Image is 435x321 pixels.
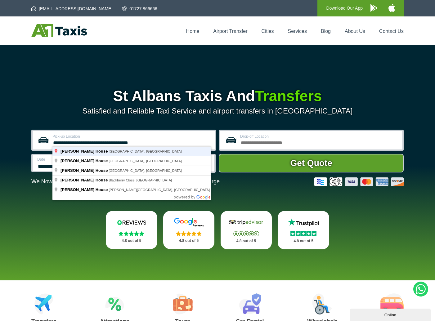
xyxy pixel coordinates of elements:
p: 4.8 out of 5 [285,237,322,245]
img: Car Rental [239,293,261,314]
a: About Us [345,29,365,34]
img: Stars [119,231,144,236]
img: A1 Taxis St Albans LTD [31,24,87,37]
a: Airport Transfer [213,29,247,34]
iframe: chat widget [350,307,432,321]
span: [PERSON_NAME] House [61,149,108,154]
a: Trustpilot Stars 4.8 out of 5 [278,211,329,249]
img: Wheelchair [312,293,332,314]
button: Get Quote [219,154,404,172]
img: Attractions [105,293,124,314]
a: Cities [262,29,274,34]
label: Pick-up Location [52,135,211,138]
a: Home [186,29,200,34]
p: 4.8 out of 5 [227,237,265,245]
img: Trustpilot [285,218,322,227]
a: Tripadvisor Stars 4.8 out of 5 [221,211,272,249]
img: Stars [176,231,202,236]
img: Stars [290,231,316,236]
span: [PERSON_NAME][GEOGRAPHIC_DATA], [GEOGRAPHIC_DATA] [109,188,210,192]
span: [PERSON_NAME] House [61,178,108,182]
span: [GEOGRAPHIC_DATA], [GEOGRAPHIC_DATA] [109,159,182,163]
p: Download Our App [326,4,363,12]
a: Contact Us [379,29,404,34]
a: [EMAIL_ADDRESS][DOMAIN_NAME] [31,6,112,12]
img: Stars [233,231,259,236]
p: We Now Accept Card & Contactless Payment In [31,178,221,185]
p: Satisfied and Reliable Taxi Service and airport transfers in [GEOGRAPHIC_DATA] [31,107,404,115]
label: Drop-off Location [240,135,399,138]
a: Blog [321,29,331,34]
img: Tripadvisor [227,218,265,227]
label: Date [37,158,117,161]
p: 4.8 out of 5 [113,237,150,245]
a: Services [288,29,307,34]
h1: St Albans Taxis And [31,89,404,104]
a: Reviews.io Stars 4.8 out of 5 [106,211,157,249]
img: Tours [173,293,193,314]
span: Transfers [255,88,322,104]
img: Airport Transfers [34,293,53,314]
span: [GEOGRAPHIC_DATA], [GEOGRAPHIC_DATA] [109,169,182,172]
img: A1 Taxis Android App [370,4,377,12]
span: [PERSON_NAME] House [61,168,108,173]
a: Google Stars 4.8 out of 5 [163,211,215,249]
a: 01727 866666 [122,6,157,12]
img: Minibus [380,293,404,314]
span: [PERSON_NAME] House [61,187,108,192]
span: [PERSON_NAME] House [61,158,108,163]
p: 4.8 out of 5 [170,237,208,245]
span: Blackberry Close, [GEOGRAPHIC_DATA] [109,178,172,182]
img: Google [170,218,208,227]
img: A1 Taxis iPhone App [388,4,395,12]
img: Reviews.io [113,218,150,227]
img: Credit And Debit Cards [314,177,404,186]
span: [GEOGRAPHIC_DATA], [GEOGRAPHIC_DATA] [109,149,182,153]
